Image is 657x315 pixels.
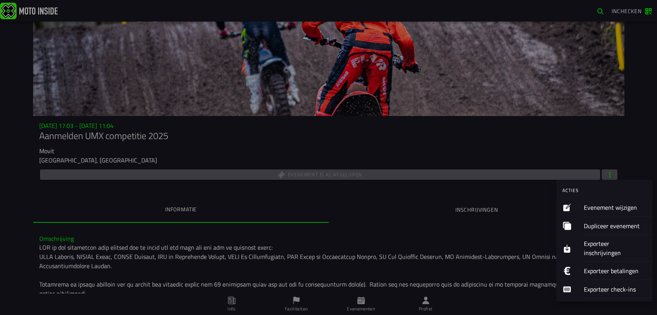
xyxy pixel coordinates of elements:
ion-label: Exporteer betalingen [584,266,646,275]
ion-label: Evenement wijzigen [584,203,646,212]
ion-label: Dupliceer evenement [584,221,646,230]
ion-label: Exporteer check-ins [584,285,646,294]
ion-label: Acties [562,187,652,194]
ion-label: Exporteer inschrijvingen [584,239,646,257]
